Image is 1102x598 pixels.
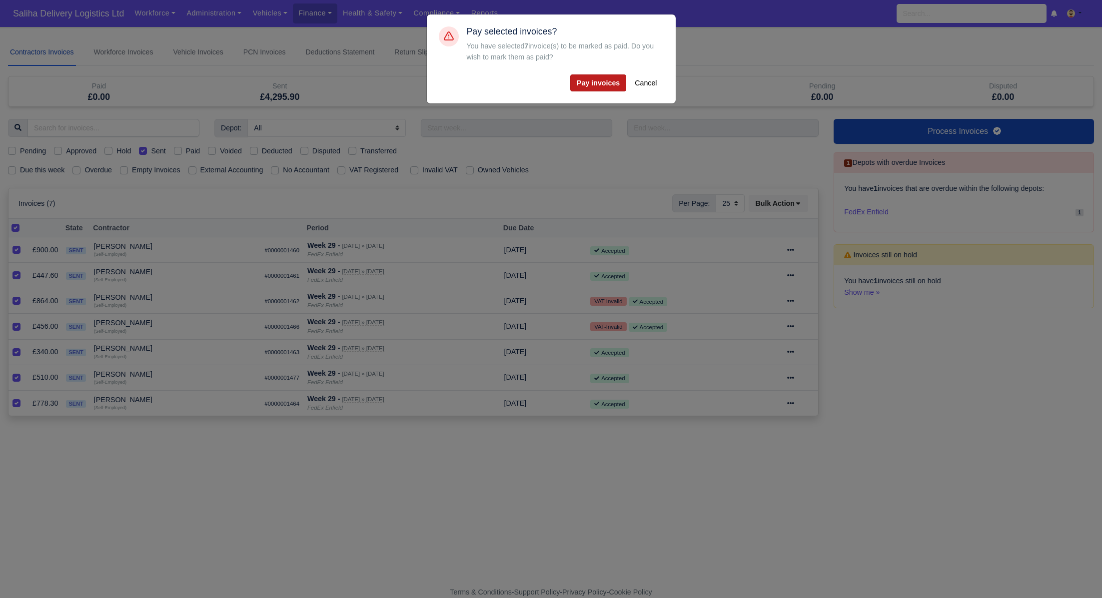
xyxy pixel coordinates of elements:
button: Cancel [628,74,663,91]
h5: Pay selected invoices? [467,26,664,37]
button: Pay invoices [570,74,626,91]
div: You have selected invoice(s) to be marked as paid. Do you wish to mark them as paid? [467,41,664,62]
strong: 7 [524,42,528,50]
iframe: Chat Widget [1052,550,1102,598]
